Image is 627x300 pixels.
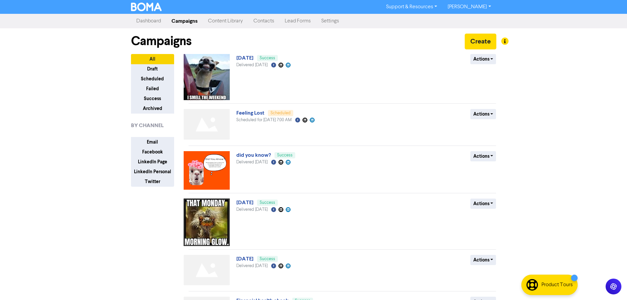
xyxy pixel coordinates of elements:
[131,74,174,84] button: Scheduled
[131,167,174,177] button: LinkedIn Personal
[260,56,275,60] span: Success
[184,199,230,246] img: image_1758676818238.jpg
[277,153,293,157] span: Success
[131,34,192,49] h1: Campaigns
[465,34,496,49] button: Create
[236,63,268,67] span: Delivered [DATE]
[236,118,292,122] span: Scheduled for [DATE] 7:00 AM
[316,14,344,28] a: Settings
[470,151,496,161] button: Actions
[236,256,253,262] a: [DATE]
[184,151,230,190] img: image_1759192127197.png
[248,14,279,28] a: Contacts
[236,160,268,164] span: Delivered [DATE]
[271,111,291,115] span: Scheduled
[184,109,230,140] img: Not found
[470,109,496,119] button: Actions
[131,157,174,167] button: LinkedIn Page
[470,255,496,265] button: Actions
[470,199,496,209] button: Actions
[236,199,253,206] a: [DATE]
[260,257,275,261] span: Success
[260,201,275,205] span: Success
[594,268,627,300] iframe: Chat Widget
[279,14,316,28] a: Lead Forms
[236,55,253,61] a: [DATE]
[236,110,264,116] a: Feeling Lost
[131,3,162,11] img: BOMA Logo
[131,84,174,94] button: Failed
[184,54,230,100] img: image_1759193990116.jpg
[131,64,174,74] button: Draft
[184,255,230,286] img: Not found
[236,207,268,212] span: Delivered [DATE]
[236,264,268,268] span: Delivered [DATE]
[470,54,496,64] button: Actions
[381,2,442,12] a: Support & Resources
[442,2,496,12] a: [PERSON_NAME]
[236,152,271,158] a: did you know?
[131,177,174,187] button: Twitter
[131,14,166,28] a: Dashboard
[131,54,174,64] button: All
[131,137,174,147] button: Email
[166,14,203,28] a: Campaigns
[203,14,248,28] a: Content Library
[131,103,174,114] button: Archived
[131,122,164,129] span: BY CHANNEL
[131,94,174,104] button: Success
[131,147,174,157] button: Facebook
